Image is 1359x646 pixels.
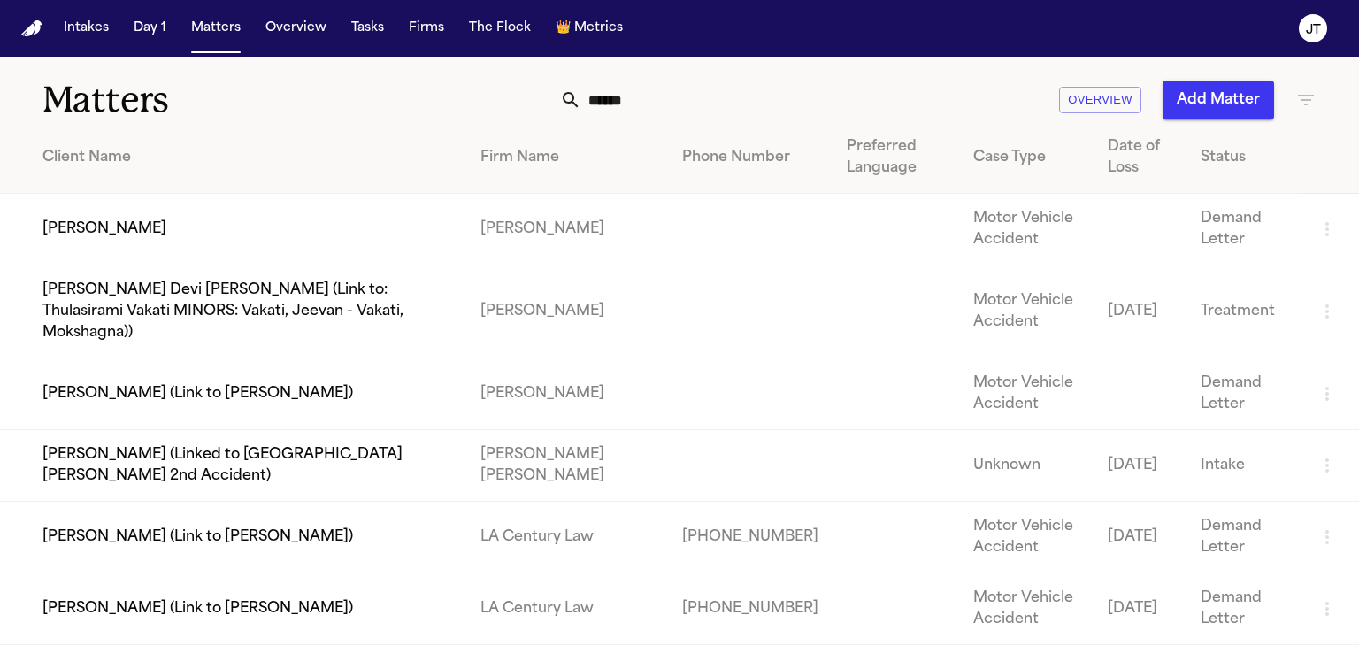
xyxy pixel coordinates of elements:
button: Firms [402,12,451,44]
td: Motor Vehicle Accident [959,502,1094,573]
td: [PERSON_NAME] [PERSON_NAME] [466,430,668,502]
td: [DATE] [1094,502,1186,573]
button: Matters [184,12,248,44]
div: Firm Name [480,147,654,168]
div: Phone Number [682,147,818,168]
button: Overview [258,12,334,44]
button: Intakes [57,12,116,44]
h1: Matters [42,78,399,122]
button: The Flock [462,12,538,44]
td: Motor Vehicle Accident [959,573,1094,645]
td: Intake [1186,430,1302,502]
td: Motor Vehicle Accident [959,194,1094,265]
a: Home [21,20,42,37]
td: [DATE] [1094,430,1186,502]
div: Case Type [973,147,1080,168]
td: [PERSON_NAME] [466,194,668,265]
td: Unknown [959,430,1094,502]
td: [PHONE_NUMBER] [668,573,833,645]
td: [PERSON_NAME] [466,265,668,358]
td: Motor Vehicle Accident [959,265,1094,358]
div: Status [1201,147,1288,168]
div: Preferred Language [847,136,945,179]
button: crownMetrics [549,12,630,44]
td: Demand Letter [1186,194,1302,265]
td: Motor Vehicle Accident [959,358,1094,430]
div: Date of Loss [1108,136,1171,179]
td: [PHONE_NUMBER] [668,502,833,573]
td: [DATE] [1094,265,1186,358]
td: Demand Letter [1186,502,1302,573]
button: Tasks [344,12,391,44]
button: Day 1 [127,12,173,44]
button: Overview [1059,87,1141,114]
td: Demand Letter [1186,573,1302,645]
td: [DATE] [1094,573,1186,645]
td: Treatment [1186,265,1302,358]
td: Demand Letter [1186,358,1302,430]
td: LA Century Law [466,502,668,573]
div: Client Name [42,147,452,168]
td: [PERSON_NAME] [466,358,668,430]
td: LA Century Law [466,573,668,645]
button: Add Matter [1163,81,1274,119]
img: Finch Logo [21,20,42,37]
